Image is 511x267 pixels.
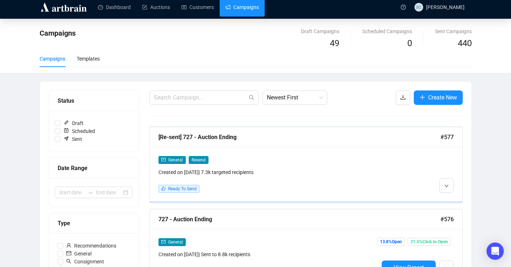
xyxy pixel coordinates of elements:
span: down [444,184,449,188]
span: 0 [407,38,412,48]
div: Created on [DATE] | 7.3k targeted recipients [158,168,379,176]
span: General [168,240,183,245]
span: Newest First [267,91,323,104]
span: #577 [440,133,454,142]
span: General [168,157,183,163]
img: logo [40,1,88,13]
span: Consignment [63,258,107,266]
span: Campaigns [40,29,76,37]
span: search [66,259,71,264]
span: 49 [330,38,339,48]
div: Draft Campaigns [301,27,339,35]
a: [Re-sent] 727 - Auction Ending#577mailGeneralResendCreated on [DATE]| 7.3k targeted recipientslik... [149,127,463,202]
span: Resend [189,156,209,164]
span: plus [420,94,425,100]
span: [PERSON_NAME] [426,4,465,10]
div: Scheduled Campaigns [362,27,412,35]
span: download [400,94,406,100]
input: Search Campaign... [154,93,247,102]
span: user [66,243,71,248]
div: Status [58,96,130,105]
div: 727 - Auction Ending [158,215,440,224]
span: search [249,95,255,101]
div: Templates [77,55,100,63]
button: Create New [414,90,463,105]
span: 13.8% Open [377,238,405,246]
span: like [161,186,166,191]
span: mail [161,240,166,244]
div: [Re-sent] 727 - Auction Ending [158,133,440,142]
span: to [88,190,93,195]
input: End date [96,188,122,196]
div: Sent Campaigns [435,27,472,35]
span: Scheduled [60,127,98,135]
span: 440 [458,38,472,48]
span: mail [161,157,166,162]
div: Campaigns [40,55,65,63]
span: Recommendations [63,242,119,250]
span: Sent [60,135,85,143]
span: question-circle [401,5,406,10]
span: #576 [440,215,454,224]
span: 21.5% Click to Open [408,238,451,246]
span: swap-right [88,190,93,195]
span: SC [416,4,421,10]
span: Create New [428,93,457,102]
input: Start date [59,188,85,196]
div: Created on [DATE] | Sent to 8.8k recipients [158,250,379,258]
span: General [63,250,94,258]
span: Draft [60,119,86,127]
div: Open Intercom Messenger [487,242,504,260]
span: mail [66,251,71,256]
div: Date Range [58,164,130,173]
span: Ready To Send [168,186,197,191]
div: Type [58,219,130,228]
